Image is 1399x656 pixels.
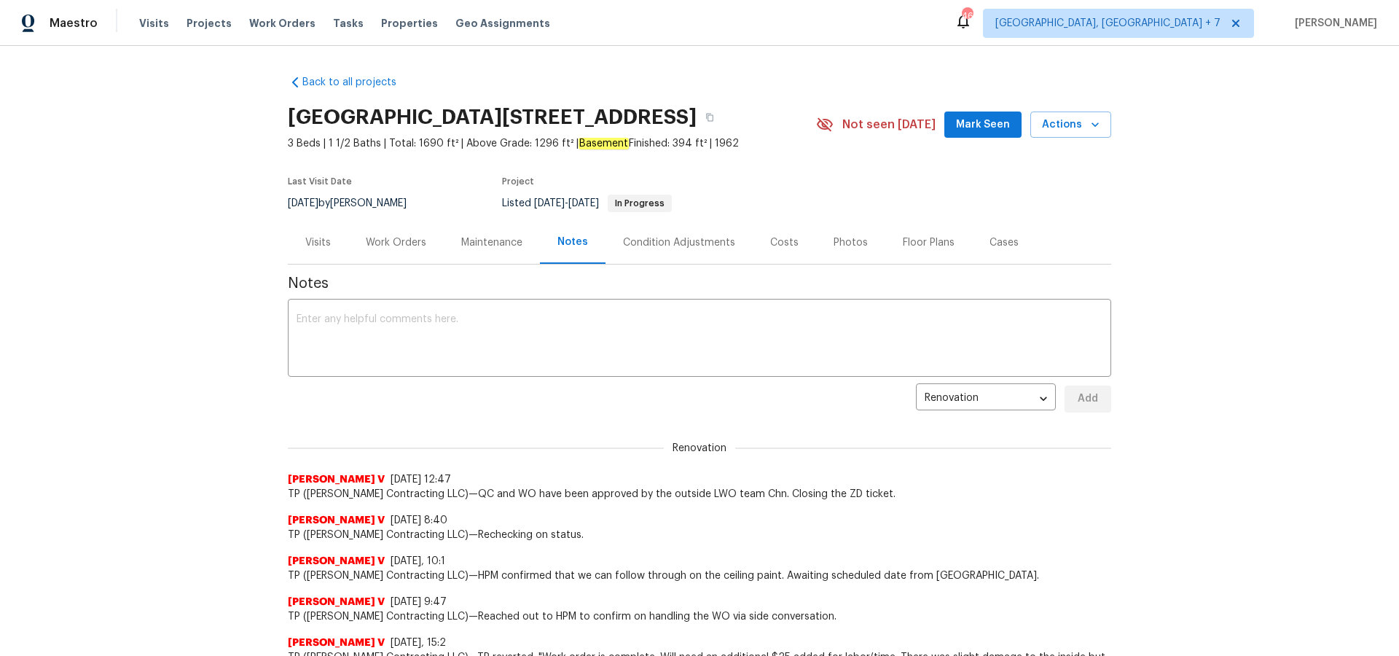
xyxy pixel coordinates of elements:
[288,472,385,487] span: [PERSON_NAME] V
[288,569,1111,583] span: TP ([PERSON_NAME] Contracting LLC)—HPM confirmed that we can follow through on the ceiling paint....
[288,75,428,90] a: Back to all projects
[391,475,451,485] span: [DATE] 12:47
[834,235,868,250] div: Photos
[568,198,599,208] span: [DATE]
[557,235,588,249] div: Notes
[50,16,98,31] span: Maestro
[1042,116,1100,134] span: Actions
[770,235,799,250] div: Costs
[288,513,385,528] span: [PERSON_NAME] V
[1289,16,1377,31] span: [PERSON_NAME]
[502,177,534,186] span: Project
[391,597,447,607] span: [DATE] 9:47
[916,381,1056,417] div: Renovation
[288,554,385,569] span: [PERSON_NAME] V
[288,177,352,186] span: Last Visit Date
[944,112,1022,138] button: Mark Seen
[391,638,446,648] span: [DATE], 15:2
[990,235,1019,250] div: Cases
[288,528,1111,542] span: TP ([PERSON_NAME] Contracting LLC)—Rechecking on status.
[534,198,565,208] span: [DATE]
[366,235,426,250] div: Work Orders
[455,16,550,31] span: Geo Assignments
[664,441,735,456] span: Renovation
[333,18,364,28] span: Tasks
[842,117,936,132] span: Not seen [DATE]
[305,235,331,250] div: Visits
[288,609,1111,624] span: TP ([PERSON_NAME] Contracting LLC)—Reached out to HPM to confirm on handling the WO via side conv...
[391,515,447,526] span: [DATE] 8:40
[288,198,318,208] span: [DATE]
[534,198,599,208] span: -
[288,276,1111,291] span: Notes
[288,195,424,212] div: by [PERSON_NAME]
[609,199,670,208] span: In Progress
[391,556,445,566] span: [DATE], 10:1
[903,235,955,250] div: Floor Plans
[249,16,316,31] span: Work Orders
[956,116,1010,134] span: Mark Seen
[139,16,169,31] span: Visits
[962,9,972,23] div: 46
[288,110,697,125] h2: [GEOGRAPHIC_DATA][STREET_ADDRESS]
[288,136,816,151] span: 3 Beds | 1 1/2 Baths | Total: 1690 ft² | Above Grade: 1296 ft² | Finished: 394 ft² | 1962
[288,595,385,609] span: [PERSON_NAME] V
[995,16,1220,31] span: [GEOGRAPHIC_DATA], [GEOGRAPHIC_DATA] + 7
[502,198,672,208] span: Listed
[381,16,438,31] span: Properties
[187,16,232,31] span: Projects
[1030,112,1111,138] button: Actions
[288,636,385,650] span: [PERSON_NAME] V
[623,235,735,250] div: Condition Adjustments
[579,138,629,149] em: Basement
[461,235,522,250] div: Maintenance
[288,487,1111,501] span: TP ([PERSON_NAME] Contracting LLC)—QC and WO have been approved by the outside LWO team Chn. Clos...
[697,104,723,130] button: Copy Address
